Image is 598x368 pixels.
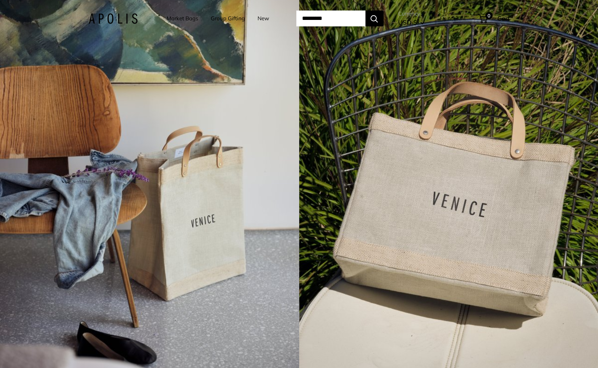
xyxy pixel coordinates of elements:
a: 0 Cart [478,13,510,24]
span: Cart [497,14,510,22]
span: 0 [485,12,492,19]
button: Search [365,10,384,26]
span: Currency [398,9,425,19]
a: Group Gifting [211,13,245,24]
input: Search... [296,10,365,26]
span: USD $ [398,18,417,26]
img: Apolis [89,13,138,24]
a: New [258,13,269,24]
a: My Account [440,14,466,23]
button: USD $ [398,17,425,28]
a: Market Bags [167,13,198,24]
